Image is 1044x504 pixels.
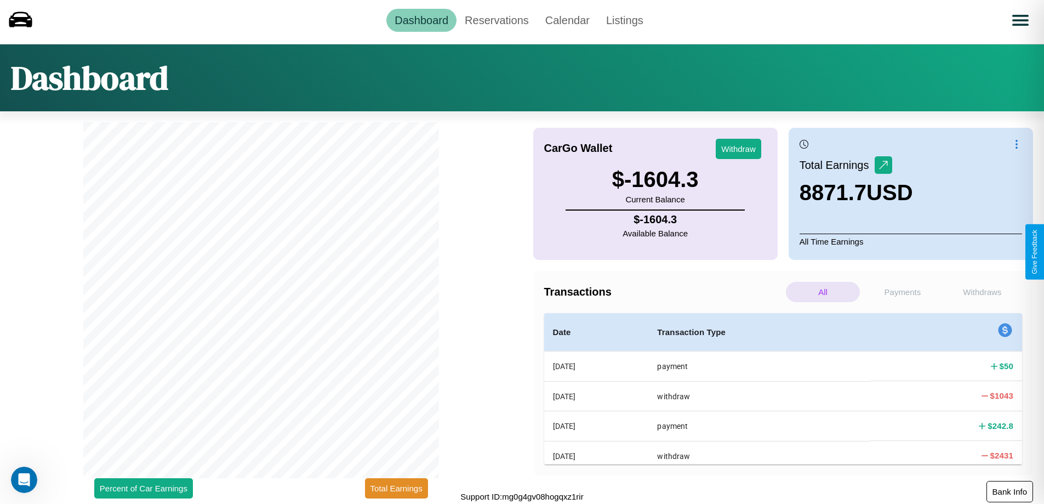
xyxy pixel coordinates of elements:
[1000,360,1014,372] h4: $ 50
[623,226,688,241] p: Available Balance
[457,9,537,32] a: Reservations
[553,326,640,339] h4: Date
[800,180,913,205] h3: 8871.7 USD
[648,411,870,441] th: payment
[460,489,583,504] p: Support ID: mg0g4gv08hogqxz1rir
[988,420,1013,432] h4: $ 242.8
[94,478,193,499] button: Percent of Car Earnings
[598,9,652,32] a: Listings
[544,352,649,382] th: [DATE]
[865,282,939,302] p: Payments
[648,352,870,382] th: payment
[716,139,761,159] button: Withdraw
[544,142,613,155] h4: CarGo Wallet
[544,286,783,298] h4: Transactions
[648,381,870,411] th: withdraw
[11,55,168,100] h1: Dashboard
[800,234,1022,249] p: All Time Earnings
[11,467,37,493] iframe: Intercom live chat
[786,282,860,302] p: All
[1031,230,1039,274] div: Give Feedback
[544,441,649,471] th: [DATE]
[544,381,649,411] th: [DATE]
[945,282,1019,302] p: Withdraws
[623,213,688,226] h4: $ -1604.3
[386,9,457,32] a: Dashboard
[990,390,1013,401] h4: $ 1043
[986,481,1033,502] button: Bank Info
[648,441,870,471] th: withdraw
[800,155,875,175] p: Total Earnings
[657,326,862,339] h4: Transaction Type
[612,192,699,207] p: Current Balance
[612,167,699,192] h3: $ -1604.3
[365,478,428,499] button: Total Earnings
[990,450,1013,461] h4: $ 2431
[1005,5,1036,36] button: Open menu
[544,411,649,441] th: [DATE]
[537,9,598,32] a: Calendar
